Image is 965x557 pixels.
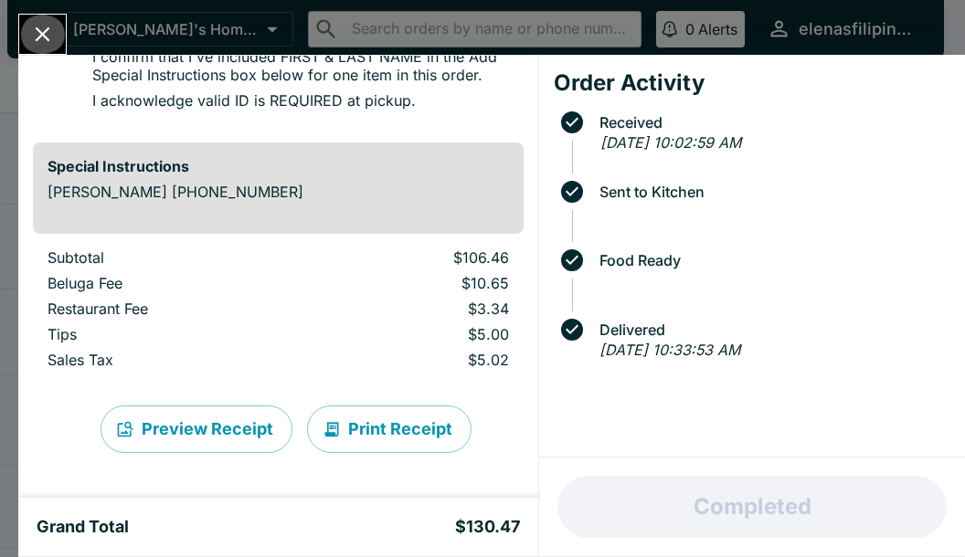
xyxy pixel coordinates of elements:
p: $106.46 [314,248,509,267]
h5: Grand Total [37,516,129,538]
em: [DATE] 10:33:53 AM [599,341,740,359]
button: Print Receipt [307,405,472,453]
em: [DATE] 10:02:59 AM [600,133,741,152]
p: Beluga Fee [48,274,285,292]
span: Delivered [590,321,950,338]
p: $5.00 [314,325,509,343]
p: $10.65 [314,274,509,292]
h5: $130.47 [455,516,520,538]
table: orders table [33,248,524,376]
span: Food Ready [590,252,950,268]
h6: Special Instructions [48,157,509,175]
p: Tips [48,325,285,343]
p: Subtotal [48,248,285,267]
p: Restaurant Fee [48,300,285,318]
span: Received [590,114,950,131]
p: $3.34 [314,300,509,318]
p: [PERSON_NAME] [PHONE_NUMBER] [48,183,509,201]
button: Close [19,15,66,54]
p: I confirm that I've included FIRST & LAST NAME in the Add Special Instructions box below for one ... [92,47,509,84]
h4: Order Activity [554,69,950,97]
p: $5.02 [314,351,509,369]
p: I acknowledge valid ID is REQUIRED at pickup. [92,91,416,110]
p: Sales Tax [48,351,285,369]
span: Sent to Kitchen [590,184,950,200]
button: Preview Receipt [101,405,292,453]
